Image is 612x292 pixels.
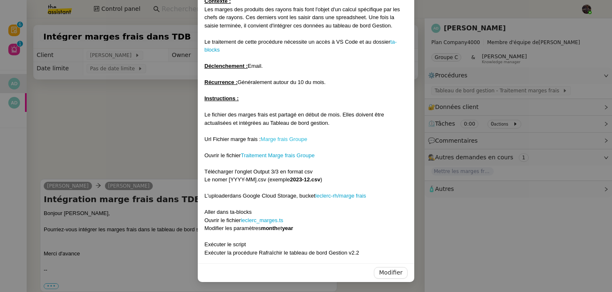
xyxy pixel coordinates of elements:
a: Traitement Marge frais Groupe [241,152,314,158]
span: Modifier [379,268,403,277]
div: Ouvrir le fichier [204,216,408,225]
a: leclerc_marges.ts [241,217,283,223]
div: L'uploader [204,192,408,200]
span: dans Google Cloud Storage, bucket [229,193,315,199]
div: Ouvrir le fichier [204,151,408,160]
div: Généralement autour du 10 du mois. [204,78,408,87]
div: Télécharger l'onglet Output 3/3 en format csv [204,168,408,176]
div: Le traitement de cette procédure nécessite un accès à VS Code et au dossier [204,38,408,54]
u: Instructions : [204,95,239,101]
div: Exécuter la procédure Rafraîchir le tableau de bord Gestion v2.2 [204,249,408,257]
div: Les marges des produits des rayons frais font l'objet d'un calcul spécifique par les chefs de ray... [204,5,408,30]
a: Marge frais Groupe [261,136,307,142]
div: Url Fichier marge frais : [204,135,408,144]
u: Déclenchement : [204,63,248,69]
strong: year [282,225,293,231]
div: Exécuter le script [204,240,408,249]
div: Le fichier des marges frais est partagé en début de mois. Elles doivent être actualisées et intég... [204,111,408,127]
div: Aller dans ta-blocks [204,208,408,216]
a: leclerc-rh/marge frais [315,193,366,199]
strong: month [261,225,278,231]
div: Modifier les paramètres et [204,224,408,233]
div: Email. [204,62,408,70]
div: Le nomer [YYYY-MM].csv (exemple ) [204,176,408,184]
button: Modifier [374,267,408,279]
u: Récurrence : [204,79,237,85]
strong: 2023-12.csv [290,176,320,183]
